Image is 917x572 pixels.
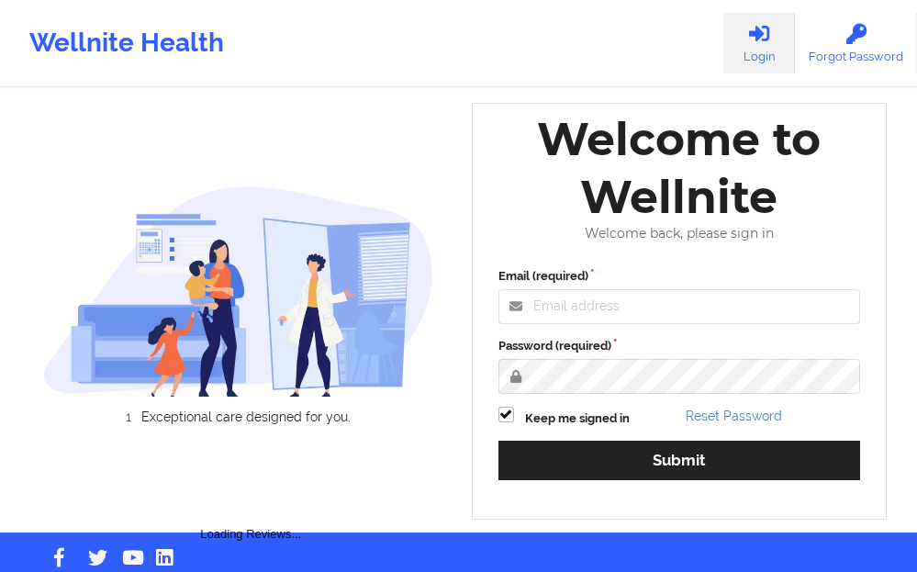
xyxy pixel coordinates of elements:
[498,289,861,324] input: Email address
[795,13,917,73] a: Forgot Password
[43,185,433,398] img: wellnite-auth-hero_200.c722682e.png
[43,455,459,544] div: Loading Reviews...
[723,13,795,73] a: Login
[498,267,861,286] label: Email (required)
[60,409,433,424] li: Exceptional care designed for you.
[486,110,874,226] div: Welcome to Wellnite
[498,441,861,480] button: Submit
[686,409,782,423] a: Reset Password
[486,226,874,241] div: Welcome back, please sign in
[498,337,861,355] label: Password (required)
[525,409,630,428] label: Keep me signed in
